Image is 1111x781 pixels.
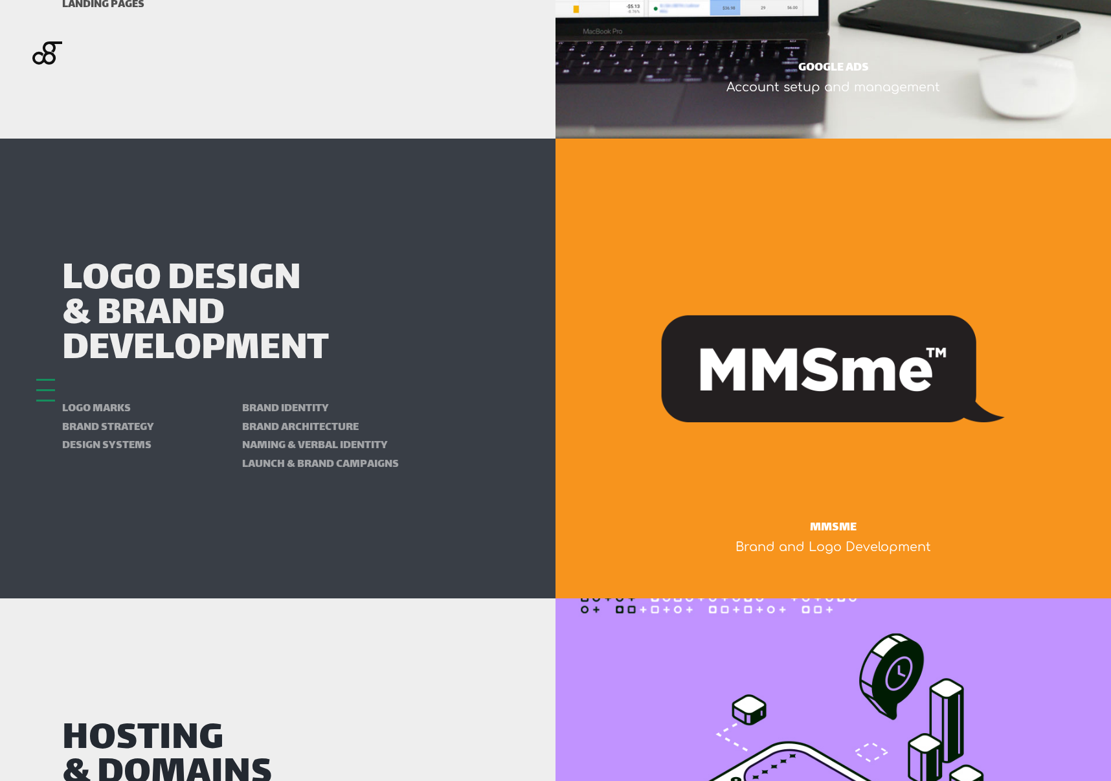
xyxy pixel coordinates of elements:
[32,41,62,139] img: Blackgate
[62,436,242,455] li: Design systems
[555,139,1111,598] img: Logo Development for MMSme
[242,418,494,437] li: Brand architecture
[726,58,940,78] div: GOOGLE ADS
[242,455,494,474] li: Launch & brand campaigns
[735,538,931,557] div: Brand and Logo Development
[62,263,493,368] h2: Logo Design & Brand Development
[62,418,242,437] li: Brand strategy
[726,78,940,97] div: Account setup and management
[62,400,242,418] li: Logo marks
[242,400,494,418] li: Brand identity
[242,436,494,455] li: Naming & verbal identity
[735,518,931,538] div: MMSme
